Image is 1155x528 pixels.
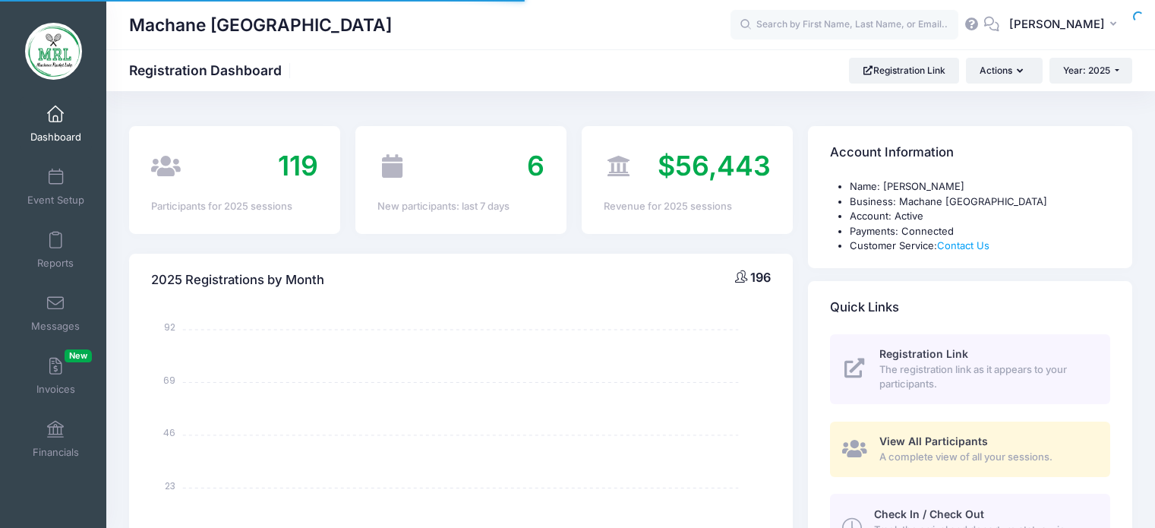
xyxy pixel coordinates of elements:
a: View All Participants A complete view of all your sessions. [830,422,1110,477]
a: Dashboard [20,97,92,150]
li: Account: Active [850,209,1110,224]
tspan: 23 [165,479,175,492]
li: Name: [PERSON_NAME] [850,179,1110,194]
button: Year: 2025 [1049,58,1132,84]
span: Dashboard [30,131,81,144]
tspan: 69 [163,373,175,386]
button: Actions [966,58,1042,84]
li: Customer Service: [850,239,1110,254]
span: A complete view of all your sessions. [879,450,1093,465]
a: InvoicesNew [20,349,92,403]
span: Registration Link [879,347,968,360]
a: Financials [20,413,92,466]
tspan: 46 [163,426,175,439]
h4: Account Information [830,131,954,175]
div: Participants for 2025 sessions [151,199,318,214]
a: Messages [20,286,92,340]
tspan: 92 [164,321,175,334]
span: Financials [33,446,79,459]
span: New [65,349,92,362]
li: Payments: Connected [850,224,1110,239]
span: 6 [527,149,544,182]
input: Search by First Name, Last Name, or Email... [731,10,958,40]
span: Messages [31,320,80,333]
h4: Quick Links [830,286,899,329]
a: Reports [20,223,92,277]
span: The registration link as it appears to your participants. [879,362,1093,392]
a: Registration Link The registration link as it appears to your participants. [830,334,1110,404]
h1: Registration Dashboard [129,62,295,78]
button: [PERSON_NAME] [999,8,1132,43]
span: View All Participants [879,435,988,447]
div: New participants: last 7 days [377,199,544,214]
span: 119 [278,149,318,182]
span: Event Setup [27,194,84,207]
img: Machane Racket Lake [25,23,82,80]
a: Event Setup [20,160,92,213]
span: Invoices [36,383,75,396]
span: Year: 2025 [1063,65,1110,76]
h1: Machane [GEOGRAPHIC_DATA] [129,8,392,43]
span: Reports [37,257,74,270]
span: Check In / Check Out [874,507,984,520]
a: Contact Us [937,239,989,251]
li: Business: Machane [GEOGRAPHIC_DATA] [850,194,1110,210]
div: Revenue for 2025 sessions [604,199,771,214]
span: 196 [750,270,771,285]
h4: 2025 Registrations by Month [151,258,324,302]
span: $56,443 [658,149,771,182]
span: [PERSON_NAME] [1009,16,1105,33]
a: Registration Link [849,58,959,84]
